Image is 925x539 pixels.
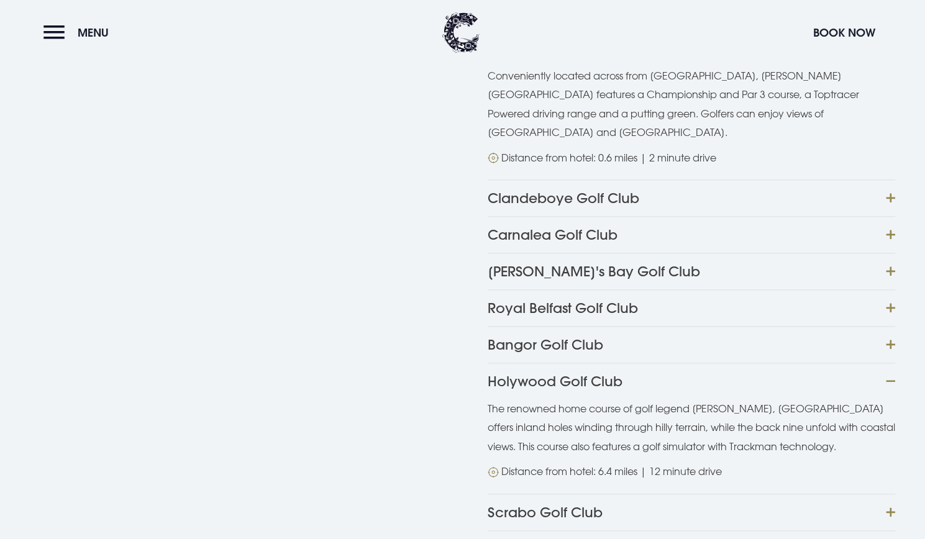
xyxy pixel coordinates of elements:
[488,253,895,289] button: [PERSON_NAME]'s Bay Golf Club
[78,25,109,40] span: Menu
[807,19,882,46] button: Book Now
[43,19,115,46] button: Menu
[488,399,895,456] p: The renowned home course of golf legend [PERSON_NAME], [GEOGRAPHIC_DATA] offers inland holes wind...
[501,462,722,481] p: Distance from hotel: 6.4 miles | 12 minute drive
[488,66,895,142] p: Conveniently located across from [GEOGRAPHIC_DATA], [PERSON_NAME][GEOGRAPHIC_DATA] features a Cha...
[442,12,480,53] img: Clandeboye Lodge
[488,216,895,253] button: Carnalea Golf Club
[488,179,895,216] button: Clandeboye Golf Club
[501,148,716,167] p: Distance from hotel: 0.6 miles | 2 minute drive
[488,363,895,399] button: Holywood Golf Club
[488,289,895,326] button: Royal Belfast Golf Club
[488,494,895,530] button: Scrabo Golf Club
[488,326,895,363] button: Bangor Golf Club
